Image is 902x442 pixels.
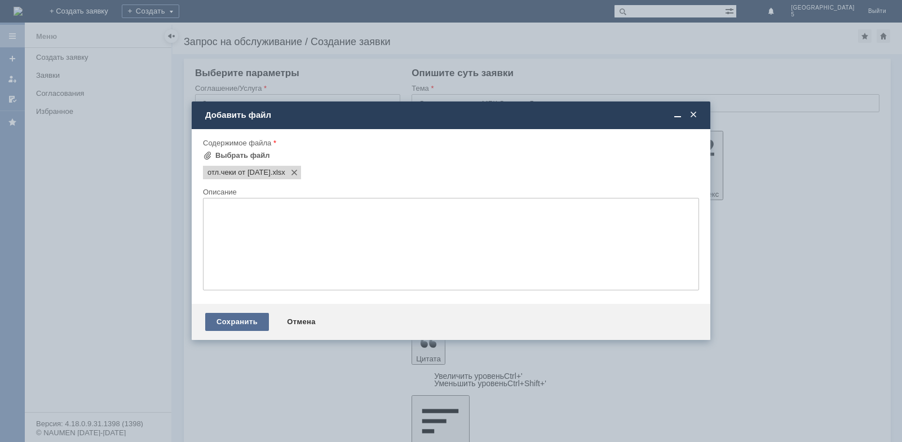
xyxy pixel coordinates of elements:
div: Добавить файл [205,110,699,120]
div: Выбрать файл [215,151,270,160]
span: Свернуть (Ctrl + M) [672,110,683,120]
div: Содержимое файла [203,139,697,147]
span: Закрыть [688,110,699,120]
div: Прошу удалить отложенные чеки [5,5,165,14]
div: Описание [203,188,697,196]
span: отл.чеки от 14.09.25.xlsx [207,168,271,177]
span: отл.чеки от 14.09.25.xlsx [271,168,285,177]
